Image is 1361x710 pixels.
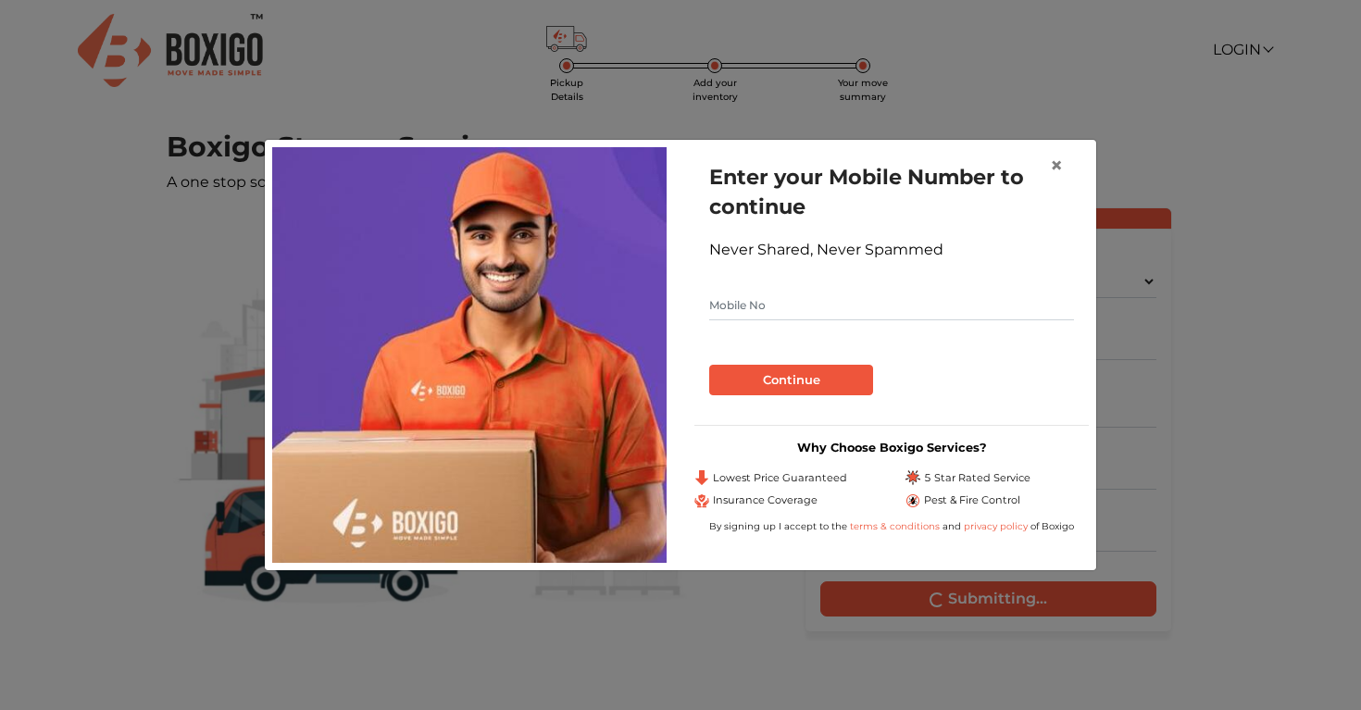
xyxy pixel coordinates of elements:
span: Lowest Price Guaranteed [713,470,847,486]
h3: Why Choose Boxigo Services? [694,441,1089,455]
a: terms & conditions [850,520,943,532]
img: storage-img [272,147,667,562]
div: By signing up I accept to the and of Boxigo [694,519,1089,533]
input: Mobile No [709,291,1074,320]
span: Insurance Coverage [713,492,818,508]
div: Never Shared, Never Spammed [709,239,1074,261]
button: Continue [709,365,873,396]
span: × [1050,152,1063,179]
h1: Enter your Mobile Number to continue [709,162,1074,221]
span: 5 Star Rated Service [924,470,1030,486]
span: Pest & Fire Control [924,492,1020,508]
button: Close [1035,140,1078,192]
a: privacy policy [961,520,1030,532]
